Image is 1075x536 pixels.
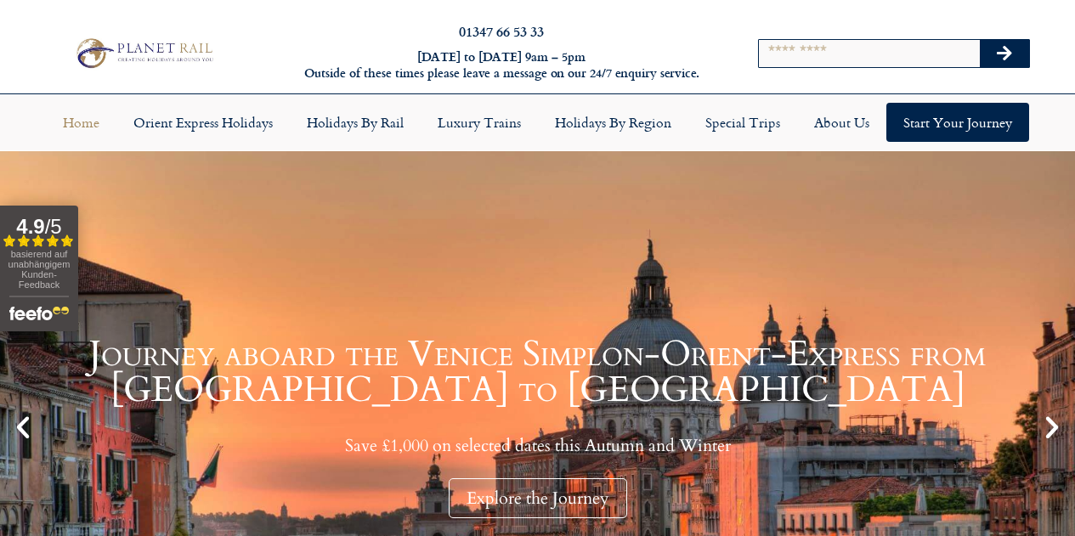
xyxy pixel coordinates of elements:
[421,103,538,142] a: Luxury Trains
[290,103,421,142] a: Holidays by Rail
[980,40,1029,67] button: Search
[688,103,797,142] a: Special Trips
[886,103,1029,142] a: Start your Journey
[8,103,1067,142] nav: Menu
[71,35,217,71] img: Planet Rail Train Holidays Logo
[459,21,544,41] a: 01347 66 53 33
[46,103,116,142] a: Home
[116,103,290,142] a: Orient Express Holidays
[797,103,886,142] a: About Us
[291,49,712,81] h6: [DATE] to [DATE] 9am – 5pm Outside of these times please leave a message on our 24/7 enquiry serv...
[42,336,1033,408] h1: Journey aboard the Venice Simplon-Orient-Express from [GEOGRAPHIC_DATA] to [GEOGRAPHIC_DATA]
[1038,413,1067,442] div: Next slide
[538,103,688,142] a: Holidays by Region
[8,413,37,442] div: Previous slide
[42,435,1033,456] p: Save £1,000 on selected dates this Autumn and Winter
[449,478,627,518] div: Explore the Journey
